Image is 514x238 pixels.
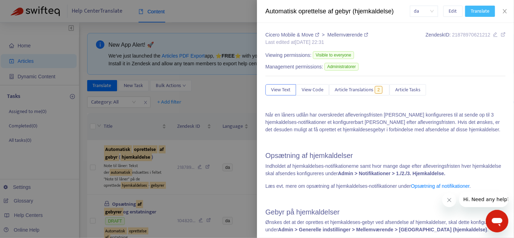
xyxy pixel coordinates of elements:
[313,51,354,59] span: Visible to everyone
[452,32,490,38] span: 21878970621212
[4,5,51,11] span: Hi. Need any help?
[265,39,368,46] div: Last edited at [DATE] 22:31
[414,6,434,16] span: da
[302,86,323,94] span: View Code
[265,208,506,216] h2: Gebyr på hjemkaldelser
[265,31,368,39] div: >
[265,63,323,71] span: Management permissions:
[465,6,495,17] button: Translate
[265,7,410,16] div: Automatisk oprettelse af gebyr (hjemkaldelse)
[265,163,506,177] p: Indholdet af hjemkaldelses-notifikationerne samt hvor mange dage efter afleveringsfristen hver hj...
[459,192,508,207] iframe: Meddelande från företag
[443,6,463,17] button: Edit
[329,84,390,95] button: Article Translations2
[502,8,508,14] span: close
[486,210,508,232] iframe: Knapp för att öppna meddelandefönstret
[338,171,445,176] strong: Admin > Notifikationer > 1./2./3. Hjemkaldelse.
[265,84,296,95] button: View Text
[449,7,457,15] span: Edit
[265,111,506,133] p: Når en låners udlån har overskredet afleveringsfristen [PERSON_NAME] konfigureres til at sende op...
[375,86,383,94] span: 2
[335,86,373,94] span: Article Translations
[278,227,487,232] strong: Admin > Generelle indstillinger > Mellemværende > [GEOGRAPHIC_DATA] (hjemkaldelse)
[426,31,506,46] div: Zendesk ID:
[265,32,321,38] a: Cicero Mobile & Move
[325,63,359,71] span: Administratorer
[265,52,311,59] span: Viewing permissions:
[271,86,290,94] span: View Text
[442,193,456,207] iframe: Stäng meddelande
[471,7,489,15] span: Translate
[265,183,506,190] p: Læs evt. mere om opsætning af hjemkaldelses-notifikationer under .
[265,151,506,160] h2: Opsætning af hjemkaldelser
[296,84,329,95] button: View Code
[411,183,470,189] a: Opsætning af notifikationer
[395,86,420,94] span: Article Tasks
[390,84,426,95] button: Article Tasks
[265,219,506,233] p: Ønskes det at der oprettes et hjemkaldeses-gebyr ved afsendelse af hjemkaldelser, skal dette konf...
[327,32,368,38] a: Mellemværende
[500,8,510,15] button: Close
